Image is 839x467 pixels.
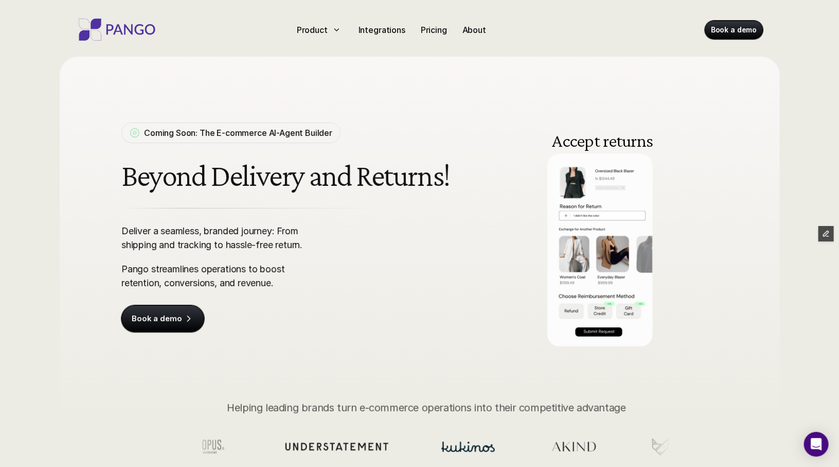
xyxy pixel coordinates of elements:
h1: Beyond Delivery and Returns! [121,159,454,193]
p: Pricing [421,24,447,36]
button: Edit Framer Content [818,226,834,241]
h3: Accept returns [505,131,700,150]
img: Next Arrow [692,220,708,235]
p: Book a demo [132,314,182,324]
div: Open Intercom Messenger [804,432,829,457]
button: Next [692,220,708,235]
p: Book a demo [711,25,757,35]
p: Pango streamlines operations to boost retention, conversions, and revenue. [121,262,320,290]
img: Back Arrow [493,220,508,235]
p: Deliver a seamless, branded journey: From shipping and tracking to hassle-free return. [121,224,320,252]
p: About [462,24,486,36]
p: Product [297,24,328,36]
a: Book a demo [705,21,763,39]
a: Integrations [354,22,409,38]
button: Previous [493,220,508,235]
p: Coming Soon: The E-commerce AI-Agent Builder [144,127,332,139]
a: Pricing [417,22,451,38]
a: About [458,22,490,38]
img: Pango return management having Branded return portal embedded in the e-commerce company to handle... [483,108,718,347]
p: Integrations [359,24,405,36]
a: Book a demo [121,305,204,332]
